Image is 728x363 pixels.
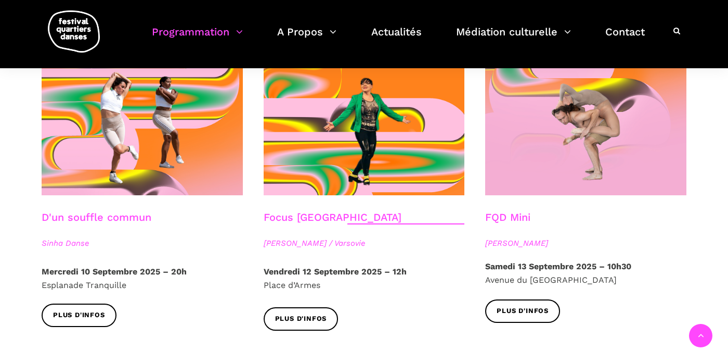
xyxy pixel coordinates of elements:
strong: Vendredi 12 Septembre 2025 – 12h [264,267,407,277]
a: Plus d'infos [264,307,339,331]
a: D'un souffle commun [42,211,151,223]
p: Place d’Armes [264,265,465,292]
span: Plus d'infos [53,310,105,321]
a: Actualités [371,23,422,54]
a: Plus d'infos [42,304,116,327]
a: Focus [GEOGRAPHIC_DATA] [264,211,401,223]
a: Plus d'infos [485,299,560,323]
span: Plus d'infos [497,306,549,317]
span: Sinha Danse [42,237,243,249]
a: Contact [605,23,645,54]
strong: Samedi 13 Septembre 2025 – 10h30 [485,261,631,271]
span: [PERSON_NAME] [485,237,686,249]
a: Médiation culturelle [456,23,571,54]
strong: Mercredi 10 Septembre 2025 – 20h [42,267,187,277]
img: logo-fqd-med [48,10,100,53]
a: FQD Mini [485,211,530,223]
span: Avenue du [GEOGRAPHIC_DATA] [485,275,617,285]
span: Plus d'infos [275,314,327,324]
span: Esplanade Tranquille [42,280,126,290]
span: [PERSON_NAME] / Varsovie [264,237,465,249]
a: Programmation [152,23,243,54]
a: A Propos [277,23,336,54]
